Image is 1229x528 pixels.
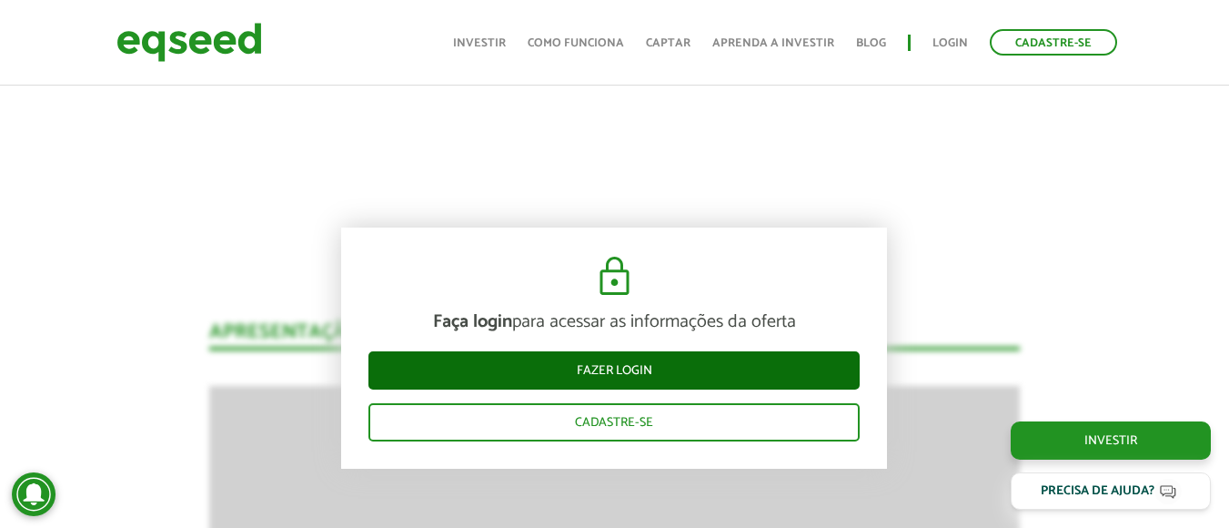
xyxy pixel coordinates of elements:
a: Como funciona [528,37,624,49]
a: Fazer login [368,351,860,390]
a: Investir [1011,421,1211,460]
a: Cadastre-se [368,403,860,442]
a: Investir [453,37,506,49]
p: para acessar as informações da oferta [368,311,860,333]
a: Cadastre-se [990,29,1117,56]
a: Captar [646,37,690,49]
img: cadeado.svg [592,255,637,299]
a: Aprenda a investir [712,37,834,49]
img: EqSeed [116,18,262,66]
strong: Faça login [433,307,512,337]
a: Login [932,37,968,49]
a: Blog [856,37,886,49]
